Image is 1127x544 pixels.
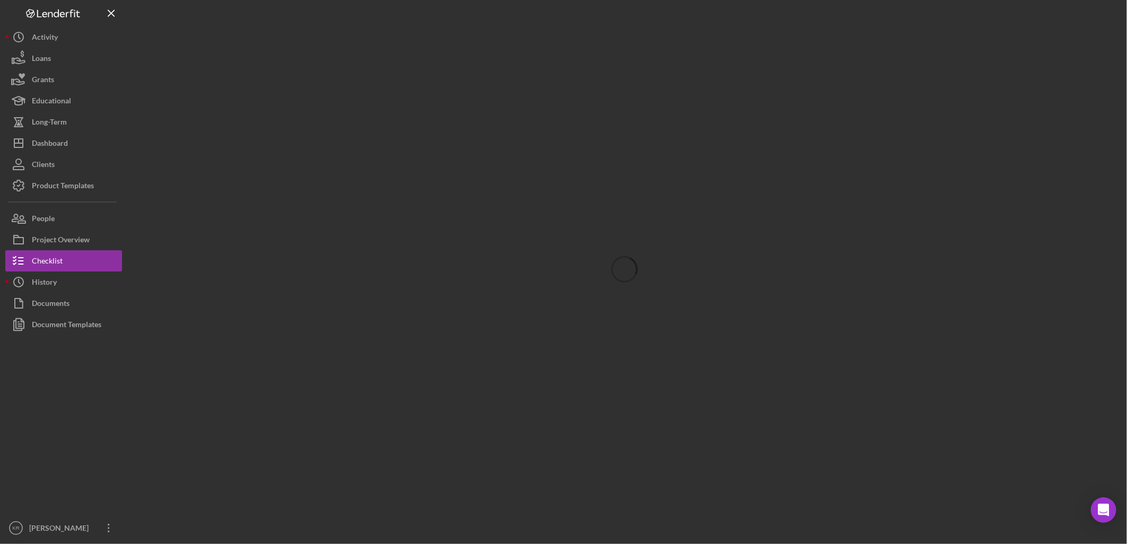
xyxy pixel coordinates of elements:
button: Long-Term [5,111,122,133]
button: Activity [5,27,122,48]
div: Dashboard [32,133,68,156]
div: Activity [32,27,58,50]
div: Product Templates [32,175,94,199]
button: Educational [5,90,122,111]
button: Project Overview [5,229,122,250]
div: Educational [32,90,71,114]
div: Long-Term [32,111,67,135]
button: People [5,208,122,229]
text: KR [12,525,19,531]
button: Grants [5,69,122,90]
div: Loans [32,48,51,72]
button: Loans [5,48,122,69]
div: Document Templates [32,314,101,338]
div: [PERSON_NAME] [27,517,96,541]
button: Checklist [5,250,122,271]
div: People [32,208,55,232]
div: Clients [32,154,55,178]
button: Clients [5,154,122,175]
button: Product Templates [5,175,122,196]
div: Checklist [32,250,63,274]
div: Documents [32,293,70,317]
div: History [32,271,57,295]
button: History [5,271,122,293]
div: Grants [32,69,54,93]
button: Document Templates [5,314,122,335]
button: KR[PERSON_NAME] [5,517,122,539]
button: Documents [5,293,122,314]
button: Dashboard [5,133,122,154]
div: Project Overview [32,229,90,253]
div: Open Intercom Messenger [1091,497,1116,523]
